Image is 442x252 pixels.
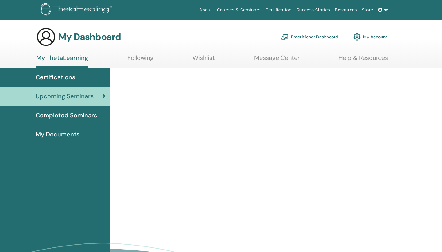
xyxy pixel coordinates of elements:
[254,54,300,66] a: Message Center
[353,30,387,44] a: My Account
[339,54,388,66] a: Help & Resources
[359,4,376,16] a: Store
[36,130,79,139] span: My Documents
[192,54,215,66] a: Wishlist
[294,4,332,16] a: Success Stories
[36,27,56,47] img: generic-user-icon.jpg
[36,111,97,120] span: Completed Seminars
[197,4,214,16] a: About
[281,34,289,40] img: chalkboard-teacher.svg
[332,4,359,16] a: Resources
[36,92,94,101] span: Upcoming Seminars
[215,4,263,16] a: Courses & Seminars
[353,32,361,42] img: cog.svg
[36,54,88,68] a: My ThetaLearning
[127,54,153,66] a: Following
[281,30,338,44] a: Practitioner Dashboard
[263,4,294,16] a: Certification
[41,3,114,17] img: logo.png
[58,31,121,42] h3: My Dashboard
[36,73,75,82] span: Certifications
